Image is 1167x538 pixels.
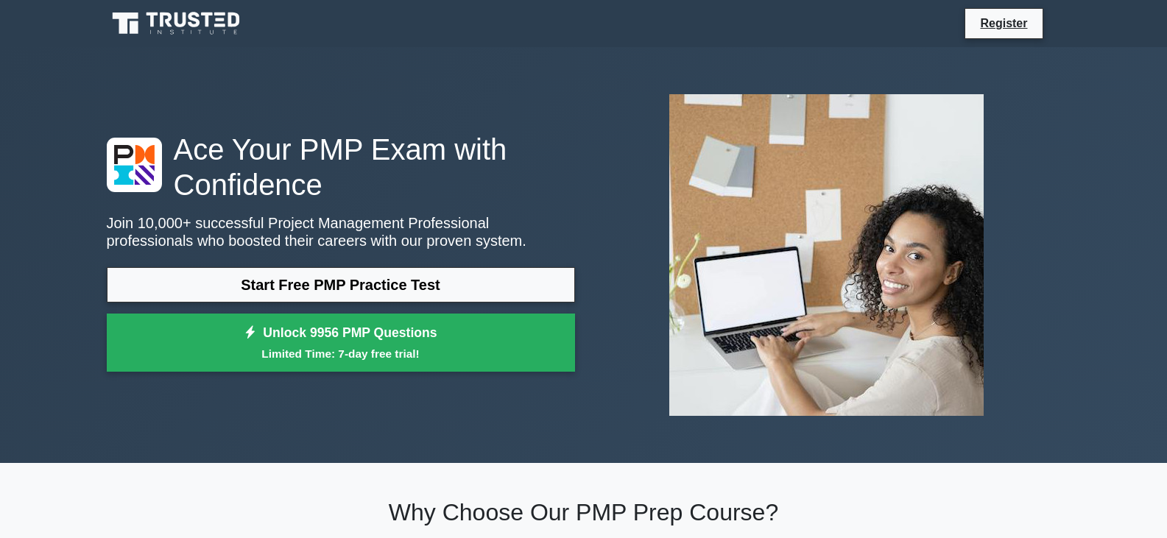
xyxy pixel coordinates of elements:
h1: Ace Your PMP Exam with Confidence [107,132,575,202]
p: Join 10,000+ successful Project Management Professional professionals who boosted their careers w... [107,214,575,249]
h2: Why Choose Our PMP Prep Course? [107,498,1061,526]
a: Unlock 9956 PMP QuestionsLimited Time: 7-day free trial! [107,314,575,372]
a: Start Free PMP Practice Test [107,267,575,302]
small: Limited Time: 7-day free trial! [125,345,557,362]
a: Register [971,14,1036,32]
